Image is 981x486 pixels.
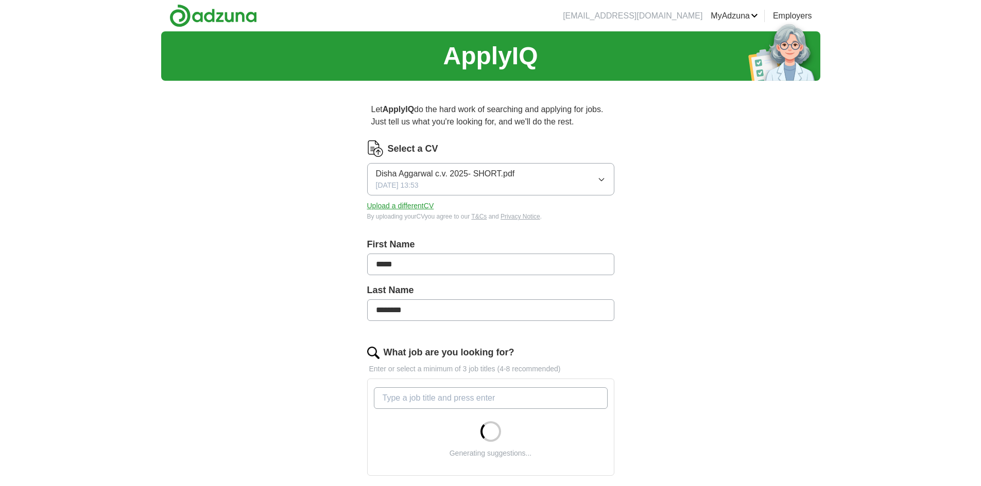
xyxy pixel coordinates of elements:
[169,4,257,27] img: Adzuna logo
[367,212,614,221] div: By uploading your CV you agree to our and .
[376,168,515,180] span: Disha Aggarwal c.v. 2025- SHORT.pdf
[367,163,614,195] button: Disha Aggarwal c.v. 2025- SHORT.pdf[DATE] 13:53
[773,10,812,22] a: Employers
[374,387,608,409] input: Type a job title and press enter
[367,283,614,297] label: Last Name
[563,10,702,22] li: [EMAIL_ADDRESS][DOMAIN_NAME]
[367,238,614,251] label: First Name
[367,140,384,157] img: CV Icon
[383,105,414,114] strong: ApplyIQ
[367,364,614,374] p: Enter or select a minimum of 3 job titles (4-8 recommended)
[367,347,380,359] img: search.png
[388,142,438,156] label: Select a CV
[450,448,532,459] div: Generating suggestions...
[376,180,419,191] span: [DATE] 13:53
[367,99,614,132] p: Let do the hard work of searching and applying for jobs. Just tell us what you're looking for, an...
[711,10,758,22] a: MyAdzuna
[471,213,487,220] a: T&Cs
[443,38,538,75] h1: ApplyIQ
[384,346,514,359] label: What job are you looking for?
[501,213,540,220] a: Privacy Notice
[367,201,434,211] button: Upload a differentCV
